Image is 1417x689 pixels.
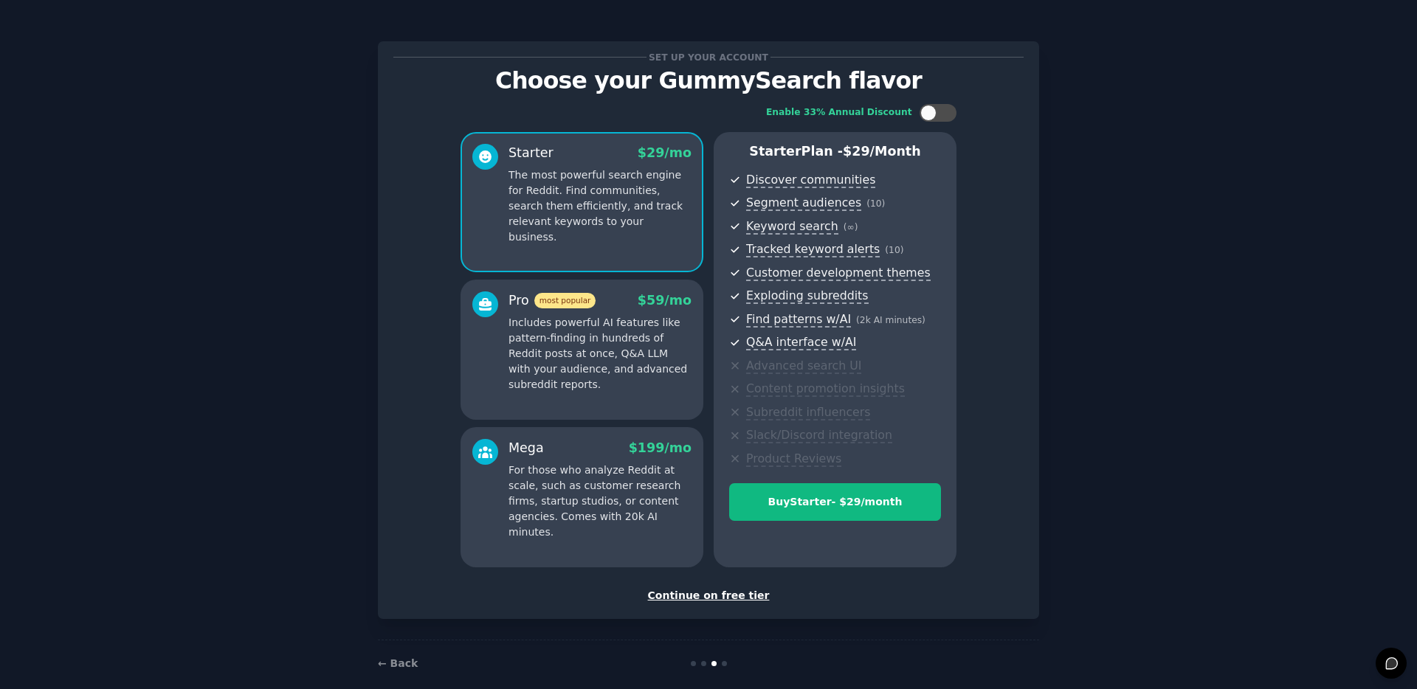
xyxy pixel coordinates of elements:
span: Keyword search [746,219,838,235]
p: Starter Plan - [729,142,941,161]
span: Slack/Discord integration [746,428,892,443]
span: Subreddit influencers [746,405,870,420]
a: ← Back [378,657,418,669]
span: ( 10 ) [885,245,903,255]
span: $ 29 /month [843,144,921,159]
div: Mega [508,439,544,457]
span: Discover communities [746,173,875,188]
span: $ 29 /mo [638,145,692,160]
span: Product Reviews [746,451,841,467]
span: Set up your account [647,49,771,65]
p: Includes powerful AI features like pattern-finding in hundreds of Reddit posts at once, Q&A LLM w... [508,315,692,392]
span: most popular [534,293,596,308]
span: Advanced search UI [746,359,861,374]
span: Find patterns w/AI [746,312,851,328]
span: $ 199 /mo [629,440,692,455]
span: Tracked keyword alerts [746,242,880,257]
span: Exploding subreddits [746,288,868,304]
p: For those who analyze Reddit at scale, such as customer research firms, startup studios, or conte... [508,463,692,540]
button: BuyStarter- $29/month [729,483,941,521]
span: $ 59 /mo [638,293,692,308]
p: The most powerful search engine for Reddit. Find communities, search them efficiently, and track ... [508,167,692,245]
div: Continue on free tier [393,588,1024,603]
div: Buy Starter - $ 29 /month [730,494,940,510]
span: ( 2k AI minutes ) [856,315,925,325]
p: Choose your GummySearch flavor [393,68,1024,94]
div: Starter [508,144,554,162]
span: ( 10 ) [866,198,885,209]
span: Q&A interface w/AI [746,335,856,350]
div: Pro [508,291,596,310]
span: Customer development themes [746,266,931,281]
span: ( ∞ ) [844,222,858,232]
div: Enable 33% Annual Discount [766,106,912,120]
span: Segment audiences [746,195,861,211]
span: Content promotion insights [746,381,905,397]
